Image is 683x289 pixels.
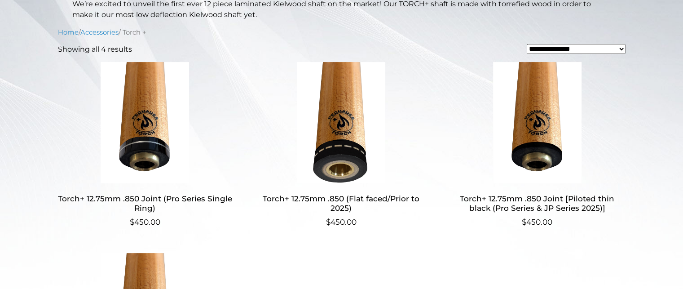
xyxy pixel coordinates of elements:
nav: Breadcrumb [58,27,626,37]
span: $ [130,218,134,227]
bdi: 450.00 [522,218,552,227]
img: Torch+ 12.75mm .850 (Flat faced/Prior to 2025) [254,62,428,183]
img: Torch+ 12.75mm .850 Joint [Piloted thin black (Pro Series & JP Series 2025)] [450,62,625,183]
span: $ [522,218,526,227]
span: $ [326,218,330,227]
a: Home [58,28,79,36]
select: Shop order [527,44,626,54]
a: Accessories [80,28,119,36]
bdi: 450.00 [326,218,357,227]
a: Torch+ 12.75mm .850 (Flat faced/Prior to 2025) $450.00 [254,62,428,228]
a: Torch+ 12.75mm .850 Joint (Pro Series Single Ring) $450.00 [58,62,233,228]
bdi: 450.00 [130,218,160,227]
h2: Torch+ 12.75mm .850 Joint [Piloted thin black (Pro Series & JP Series 2025)] [450,191,625,217]
h2: Torch+ 12.75mm .850 Joint (Pro Series Single Ring) [58,191,233,217]
p: Showing all 4 results [58,44,132,55]
img: Torch+ 12.75mm .850 Joint (Pro Series Single Ring) [58,62,233,183]
a: Torch+ 12.75mm .850 Joint [Piloted thin black (Pro Series & JP Series 2025)] $450.00 [450,62,625,228]
h2: Torch+ 12.75mm .850 (Flat faced/Prior to 2025) [254,191,428,217]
